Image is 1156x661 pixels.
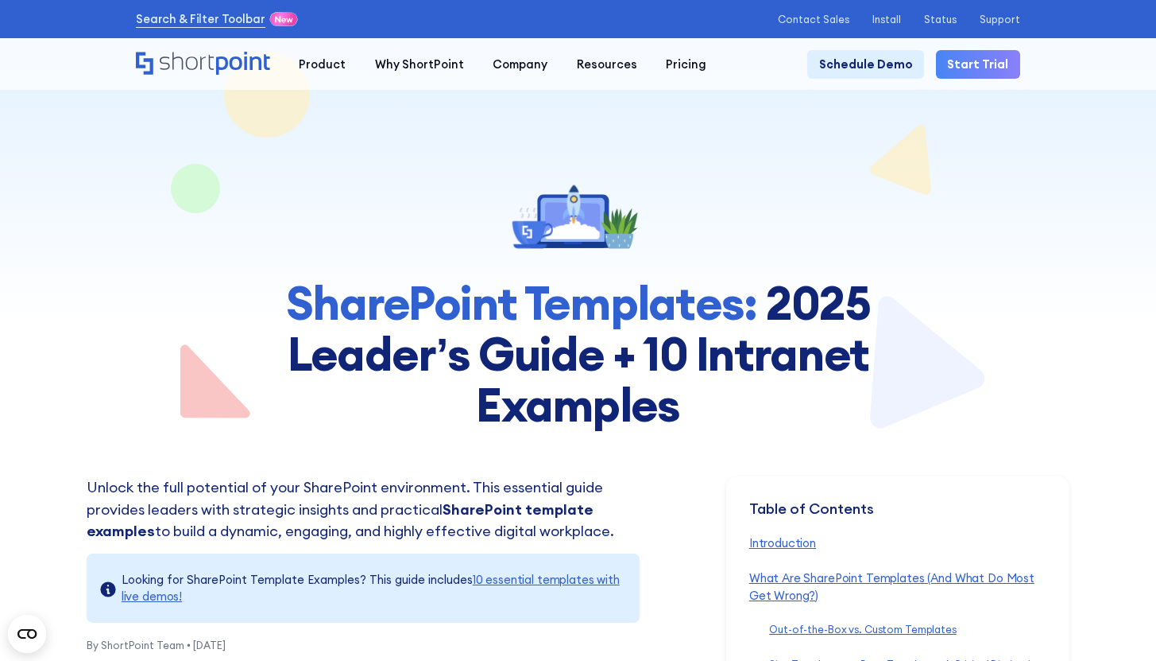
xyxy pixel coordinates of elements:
[769,623,957,636] a: Out-of-the-Box vs. Custom Templates‍
[87,476,639,542] p: Unlock the full potential of your SharePoint environment. This essential guide provides leaders w...
[375,56,464,73] div: Why ShortPoint
[577,56,637,73] div: Resources
[872,14,901,25] a: Install
[122,572,620,605] a: 10 essential templates with live demos!
[1077,585,1156,661] iframe: Chat Widget
[286,274,756,332] strong: SharePoint Templates:
[288,274,870,434] strong: 2025 Leader’s Guide + 10 Intranet Examples
[87,500,593,540] strong: SharePoint template examples
[136,10,265,28] a: Search & Filter Toolbar
[122,571,628,606] div: Looking for SharePoint Template Examples? This guide includes
[299,56,346,73] div: Product
[284,50,360,79] a: Product
[651,50,721,79] a: Pricing
[493,56,547,73] div: Company
[807,50,924,79] a: Schedule Demo
[749,535,816,550] a: Introduction‍
[749,570,1034,603] a: What Are SharePoint Templates (And What Do Most Get Wrong?)‍
[778,14,849,25] a: Contact Sales
[8,615,46,653] button: Open CMP widget
[136,52,270,77] a: Home
[749,500,1046,535] div: Table of Contents ‍
[87,623,639,653] p: By ShortPoint Team • [DATE]
[980,14,1020,25] a: Support
[562,50,651,79] a: Resources
[361,50,478,79] a: Why ShortPoint
[936,50,1020,79] a: Start Trial
[924,14,957,25] a: Status
[478,50,562,79] a: Company
[666,56,706,73] div: Pricing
